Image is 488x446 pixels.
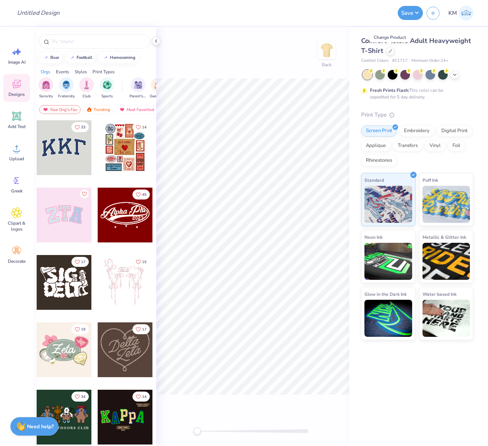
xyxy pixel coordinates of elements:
[132,257,150,267] button: Like
[129,94,147,99] span: Parent's Weekend
[41,68,50,75] div: Orgs
[11,6,65,20] input: Untitled Design
[129,77,147,99] div: filter for Parent's Weekend
[83,105,114,114] div: Trending
[361,140,391,151] div: Applique
[448,9,457,17] span: KM
[100,77,114,99] div: filter for Sports
[8,124,26,130] span: Add Text
[58,77,75,99] div: filter for Fraternity
[39,94,53,99] span: Sorority
[132,190,150,199] button: Like
[364,290,407,298] span: Glow in the Dark Ink
[370,32,410,43] div: Change Product
[361,111,473,119] div: Print Type
[4,220,29,232] span: Clipart & logos
[50,56,59,60] div: bear
[364,243,412,280] img: Neon Ink
[150,77,167,99] button: filter button
[75,68,87,75] div: Styles
[142,193,147,197] span: 45
[361,155,397,166] div: Rhinestones
[398,6,423,20] button: Save
[65,52,96,63] button: football
[361,58,388,64] span: Comfort Colors
[8,258,26,264] span: Decorate
[393,140,423,151] div: Transfers
[423,243,470,280] img: Metallic & Glitter Ink
[364,300,412,337] img: Glow in the Dark Ink
[142,328,147,331] span: 17
[8,59,26,65] span: Image AI
[38,77,53,99] div: filter for Sorority
[445,6,477,20] a: KM
[193,427,201,435] div: Accessibility label
[423,290,457,298] span: Water based Ink
[142,395,147,399] span: 14
[319,43,334,58] img: Back
[364,176,384,184] span: Standard
[83,81,91,89] img: Club Image
[9,91,25,97] span: Designs
[42,81,50,89] img: Sorority Image
[101,94,113,99] span: Sports
[103,81,111,89] img: Sports Image
[71,257,89,267] button: Like
[43,107,48,112] img: most_fav.gif
[38,77,53,99] button: filter button
[411,58,448,64] span: Minimum Order: 24 +
[361,125,397,137] div: Screen Print
[81,260,85,264] span: 17
[425,140,445,151] div: Vinyl
[364,233,383,241] span: Neon Ink
[79,77,94,99] button: filter button
[77,56,92,60] div: football
[58,77,75,99] button: filter button
[119,107,125,112] img: most_fav.gif
[154,81,163,89] img: Game Day Image
[39,52,63,63] button: bear
[110,56,135,60] div: homecoming
[423,300,470,337] img: Water based Ink
[43,56,49,60] img: trend_line.gif
[80,190,89,198] button: Like
[150,77,167,99] div: filter for Game Day
[364,186,412,223] img: Standard
[98,52,139,63] button: homecoming
[27,423,54,430] strong: Need help?
[423,186,470,223] img: Puff Ink
[71,392,89,402] button: Like
[437,125,472,137] div: Digital Print
[142,260,147,264] span: 15
[132,324,150,334] button: Like
[116,105,158,114] div: Most Favorited
[58,94,75,99] span: Fraternity
[79,77,94,99] div: filter for Club
[459,6,474,20] img: Katrina Mae Mijares
[71,122,89,132] button: Like
[129,77,147,99] button: filter button
[392,58,408,64] span: # C1717
[399,125,434,137] div: Embroidery
[361,36,471,55] span: Comfort Colors Adult Heavyweight T-Shirt
[132,122,150,132] button: Like
[322,61,331,68] div: Back
[448,140,465,151] div: Foil
[81,395,85,399] span: 34
[423,176,438,184] span: Puff Ink
[69,56,75,60] img: trend_line.gif
[11,188,23,194] span: Greek
[100,77,114,99] button: filter button
[370,87,409,93] strong: Fresh Prints Flash:
[39,105,81,114] div: Your Org's Fav
[81,125,85,129] span: 33
[102,56,108,60] img: trend_line.gif
[370,87,461,100] div: This color can be expedited for 5 day delivery.
[132,392,150,402] button: Like
[142,125,147,129] span: 14
[51,38,146,45] input: Try "Alpha"
[423,233,466,241] span: Metallic & Glitter Ink
[9,156,24,162] span: Upload
[134,81,142,89] img: Parent's Weekend Image
[150,94,167,99] span: Game Day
